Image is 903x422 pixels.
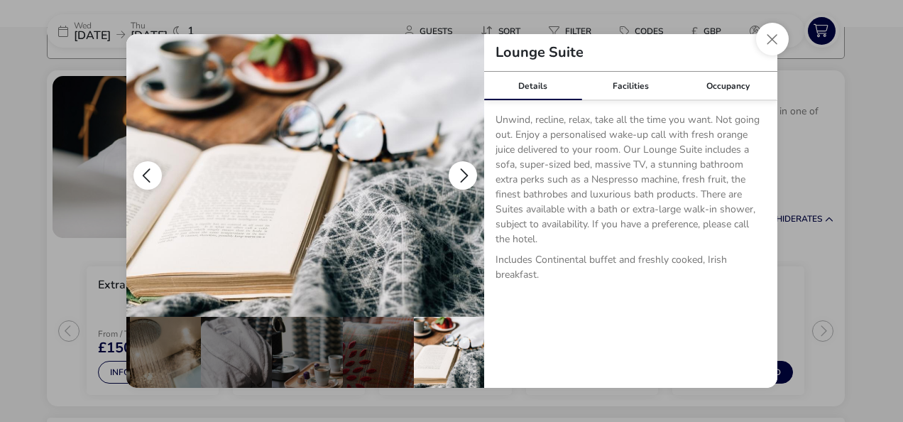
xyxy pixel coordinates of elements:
div: Details [484,72,582,100]
div: details [126,34,777,388]
div: Facilities [581,72,679,100]
p: Unwind, recline, relax, take all the time you want. Not going out. Enjoy a personalised wake-up c... [496,112,766,252]
div: Occupancy [679,72,777,100]
p: Includes Continental buffet and freshly cooked, Irish breakfast. [496,252,766,288]
h2: Lounge Suite [484,45,595,60]
button: Close dialog [756,23,789,55]
img: 0df3855a11442808daffa41300d2fd6c86a6d6dcc2066c3d7c0f75feefd4b3fd [126,34,484,317]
